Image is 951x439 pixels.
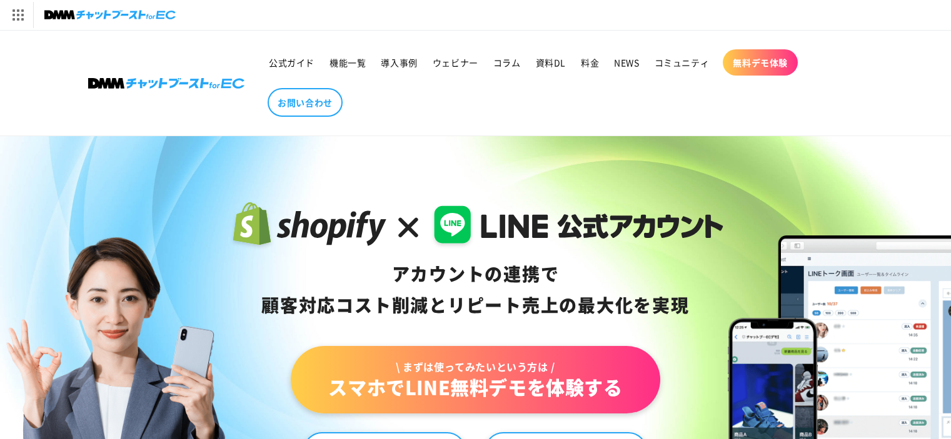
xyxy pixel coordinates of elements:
[268,88,343,117] a: お問い合わせ
[88,78,244,89] img: 株式会社DMM Boost
[581,57,599,68] span: 料金
[261,49,322,76] a: 公式ガイド
[228,259,723,321] div: アカウントの連携で 顧客対応コスト削減と リピート売上の 最大化を実現
[373,49,425,76] a: 導入事例
[723,49,798,76] a: 無料デモ体験
[655,57,710,68] span: コミュニティ
[733,57,788,68] span: 無料デモ体験
[433,57,478,68] span: ウェビナー
[647,49,717,76] a: コミュニティ
[269,57,314,68] span: 公式ガイド
[278,97,333,108] span: お問い合わせ
[381,57,417,68] span: 導入事例
[330,57,366,68] span: 機能一覧
[44,6,176,24] img: チャットブーストforEC
[528,49,573,76] a: 資料DL
[573,49,606,76] a: 料金
[614,57,639,68] span: NEWS
[425,49,486,76] a: ウェビナー
[493,57,521,68] span: コラム
[2,2,33,28] img: サービス
[291,346,660,413] a: \ まずは使ってみたいという方は /スマホでLINE無料デモを体験する
[536,57,566,68] span: 資料DL
[486,49,528,76] a: コラム
[606,49,647,76] a: NEWS
[328,360,622,373] span: \ まずは使ってみたいという方は /
[322,49,373,76] a: 機能一覧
